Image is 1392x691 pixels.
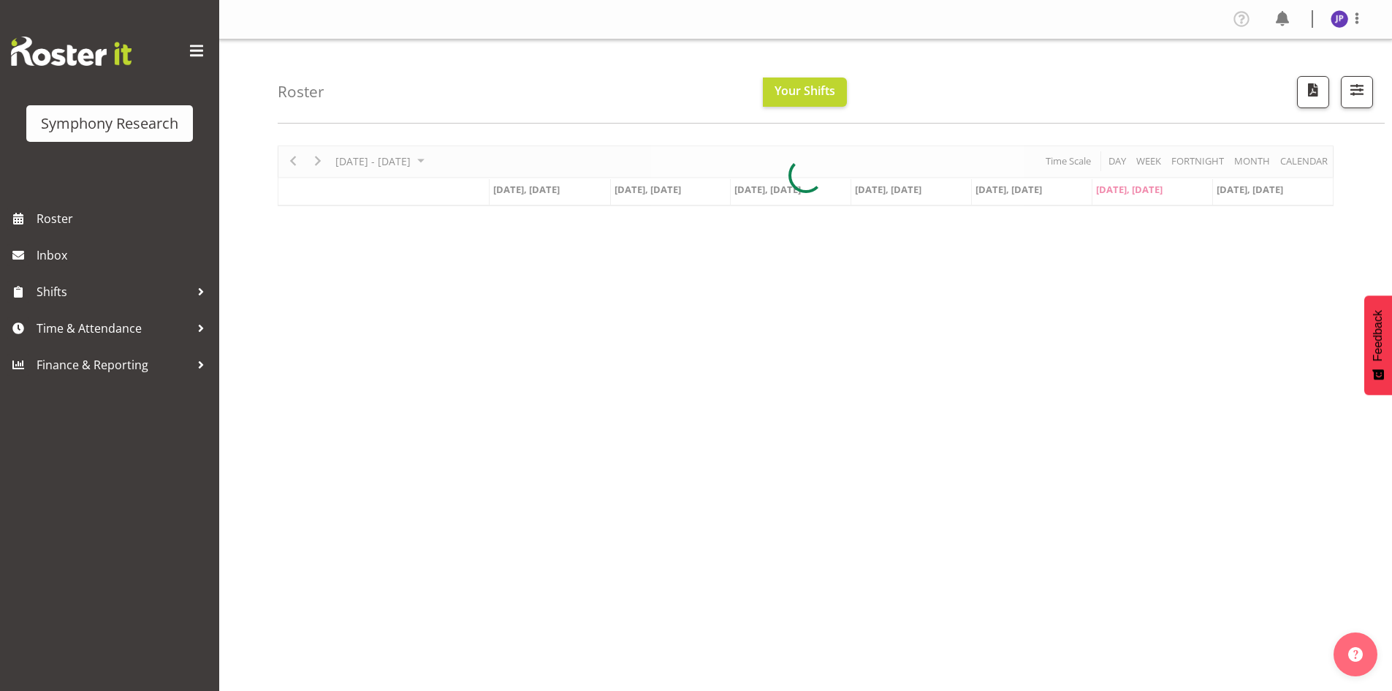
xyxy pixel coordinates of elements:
[11,37,132,66] img: Rosterit website logo
[1297,76,1329,108] button: Download a PDF of the roster according to the set date range.
[1341,76,1373,108] button: Filter Shifts
[1331,10,1348,28] img: judith-partridge11888.jpg
[278,83,324,100] h4: Roster
[41,113,178,135] div: Symphony Research
[1372,310,1385,361] span: Feedback
[37,281,190,303] span: Shifts
[37,244,212,266] span: Inbox
[37,208,212,230] span: Roster
[37,317,190,339] span: Time & Attendance
[775,83,835,99] span: Your Shifts
[1364,295,1392,395] button: Feedback - Show survey
[37,354,190,376] span: Finance & Reporting
[1348,647,1363,662] img: help-xxl-2.png
[763,78,847,107] button: Your Shifts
